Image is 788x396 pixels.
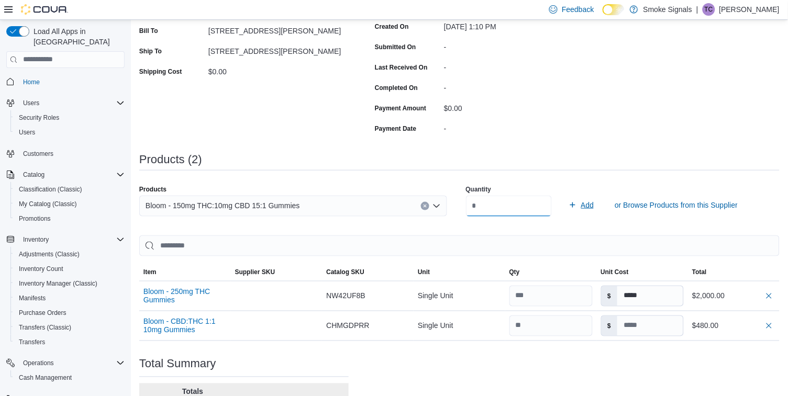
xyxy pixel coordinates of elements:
span: Unit Cost [601,268,629,277]
div: [STREET_ADDRESS][PERSON_NAME] [208,22,349,35]
span: Security Roles [15,111,125,124]
button: Promotions [10,211,129,226]
span: Classification (Classic) [19,185,82,194]
button: Purchase Orders [10,306,129,320]
span: Users [23,99,39,107]
span: Add [581,200,594,210]
a: Transfers (Classic) [15,321,75,334]
div: $0.00 [208,63,349,76]
button: Transfers [10,335,129,349]
span: Manifests [19,294,46,302]
button: Transfers (Classic) [10,320,129,335]
button: Users [19,97,43,109]
span: Item [143,268,157,277]
label: Payment Date [375,125,416,133]
label: Bill To [139,27,158,35]
button: Add [564,195,598,216]
span: Users [19,128,35,137]
span: Total [692,268,707,277]
span: Inventory Manager (Classic) [19,279,97,288]
span: Manifests [15,292,125,304]
span: Promotions [19,214,51,223]
label: $ [602,286,618,306]
a: Inventory Count [15,263,68,275]
button: Adjustments (Classic) [10,247,129,262]
label: Payment Amount [375,104,426,112]
label: Last Received On [375,63,428,72]
span: Home [23,78,40,86]
button: Inventory Count [10,262,129,276]
a: Home [19,76,44,88]
div: - [444,59,584,72]
button: Total [688,264,780,281]
span: Bloom - 150mg THC:10mg CBD 15:1 Gummies [146,199,300,212]
button: Open list of options [432,202,441,210]
div: Tory Chickite [703,3,715,16]
span: Cash Management [15,371,125,384]
a: Classification (Classic) [15,183,86,196]
div: Single Unit [414,286,505,307]
span: Inventory [23,235,49,244]
span: Transfers (Classic) [15,321,125,334]
span: Transfers [19,338,45,346]
div: - [444,80,584,92]
a: Security Roles [15,111,63,124]
a: Purchase Orders [15,307,71,319]
span: Users [15,126,125,139]
span: My Catalog (Classic) [19,200,77,208]
span: Home [19,75,125,88]
a: My Catalog (Classic) [15,198,81,210]
p: [PERSON_NAME] [719,3,780,16]
p: | [696,3,698,16]
a: Customers [19,148,58,160]
span: Catalog SKU [326,268,364,277]
button: Users [10,125,129,140]
button: Catalog SKU [322,264,414,281]
h3: Products (2) [139,153,202,166]
button: Manifests [10,291,129,306]
button: Supplier SKU [231,264,323,281]
span: Purchase Orders [19,309,66,317]
span: CHMGDPRR [326,320,369,332]
span: Feedback [562,4,594,15]
label: Quantity [466,185,492,194]
p: Smoke Signals [643,3,692,16]
button: Cash Management [10,370,129,385]
div: Single Unit [414,315,505,336]
span: Inventory Count [19,265,63,273]
button: Operations [19,357,58,369]
span: Transfers [15,336,125,348]
a: Cash Management [15,371,76,384]
span: NW42UF8B [326,290,365,302]
div: [DATE] 1:10 PM [444,18,584,31]
span: Adjustments (Classic) [19,250,80,258]
button: Catalog [19,168,49,181]
label: Shipping Cost [139,67,182,76]
a: Transfers [15,336,49,348]
span: Promotions [15,212,125,225]
span: Catalog [23,171,45,179]
span: Inventory [19,233,125,246]
span: TC [705,3,713,16]
label: Completed On [375,84,418,92]
span: Cash Management [19,374,72,382]
span: Classification (Classic) [15,183,125,196]
label: Products [139,185,167,194]
button: Users [2,96,129,110]
span: Customers [19,147,125,160]
div: $2,000.00 [692,290,775,302]
a: Promotions [15,212,55,225]
div: $0.00 [444,100,584,112]
button: Catalog [2,167,129,182]
button: Unit [414,264,505,281]
span: Customers [23,150,53,158]
button: Bloom - 250mg THC Gummies [143,288,227,304]
button: Bloom - CBD:THC 1:1 10mg Gummies [143,318,227,334]
span: or Browse Products from this Supplier [615,200,738,210]
button: Classification (Classic) [10,182,129,197]
button: Clear input [421,202,429,210]
a: Users [15,126,39,139]
div: $480.00 [692,320,775,332]
button: Home [2,74,129,89]
span: Inventory Count [15,263,125,275]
